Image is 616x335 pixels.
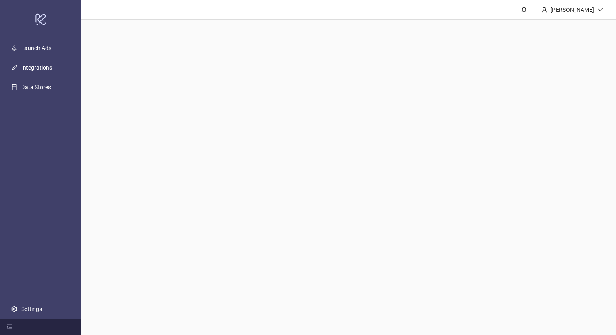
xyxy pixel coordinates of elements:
[21,64,52,71] a: Integrations
[547,5,597,14] div: [PERSON_NAME]
[21,45,51,51] a: Launch Ads
[597,7,603,13] span: down
[7,324,12,330] span: menu-fold
[21,306,42,312] a: Settings
[521,7,527,12] span: bell
[541,7,547,13] span: user
[21,84,51,90] a: Data Stores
